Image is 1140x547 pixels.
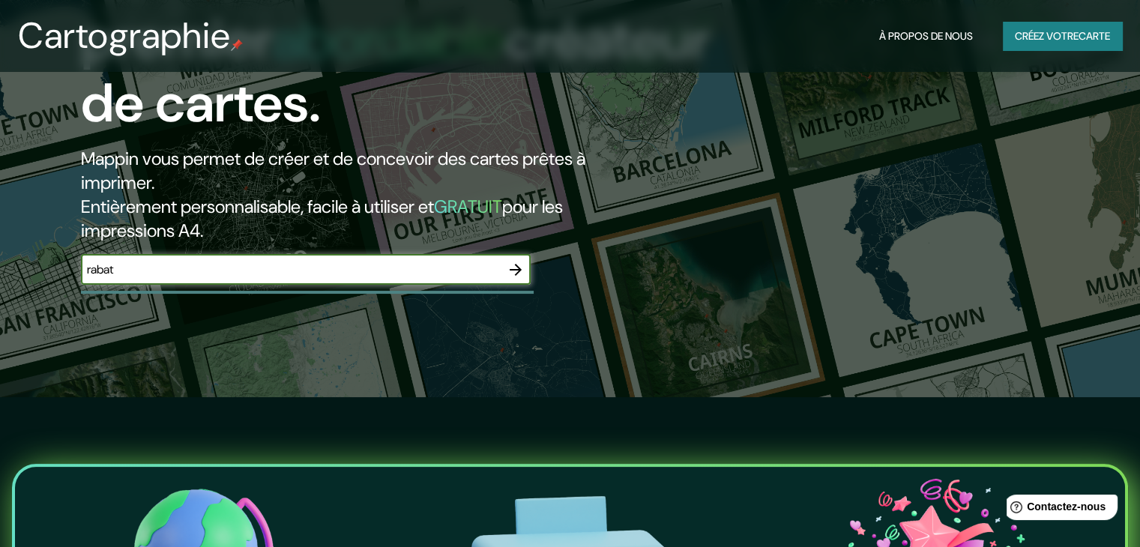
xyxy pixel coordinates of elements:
[879,29,973,43] font: À propos de nous
[18,12,231,59] font: Cartographie
[81,195,434,218] font: Entièrement personnalisable, facile à utiliser et
[1079,29,1110,43] font: carte
[81,195,563,242] font: pour les impressions A4.
[1015,29,1079,43] font: Créez votre
[81,147,585,194] font: Mappin vous permet de créer et de concevoir des cartes prêtes à imprimer.
[434,195,502,218] font: GRATUIT
[1007,489,1124,531] iframe: Lanceur de widgets d'aide
[231,39,243,51] img: mappin-pin
[81,261,501,278] input: Choisissez votre endroit préféré
[873,22,979,50] button: À propos de nous
[1003,22,1122,50] button: Créez votrecarte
